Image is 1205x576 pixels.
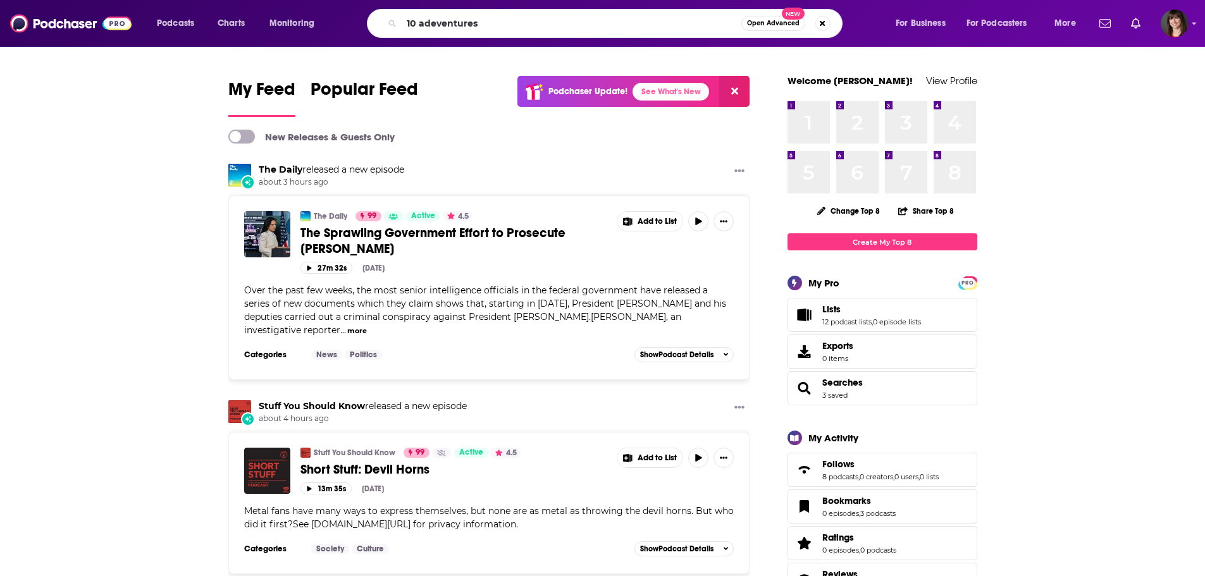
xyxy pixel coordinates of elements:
[259,414,467,424] span: about 4 hours ago
[228,400,251,423] a: Stuff You Should Know
[491,448,521,458] button: 4.5
[300,211,311,221] img: The Daily
[894,472,918,481] a: 0 users
[1054,15,1076,32] span: More
[259,400,365,412] a: Stuff You Should Know
[1046,13,1092,34] button: open menu
[244,350,301,360] h3: Categories
[300,462,429,477] span: Short Stuff: Devil Horns
[314,211,347,221] a: The Daily
[244,544,301,554] h3: Categories
[638,453,677,463] span: Add to List
[792,306,817,324] a: Lists
[355,211,381,221] a: 99
[714,448,734,468] button: Show More Button
[1161,9,1189,37] button: Show profile menu
[300,482,352,494] button: 13m 35s
[788,75,913,87] a: Welcome [PERSON_NAME]!
[822,354,853,363] span: 0 items
[402,13,741,34] input: Search podcasts, credits, & more...
[822,340,853,352] span: Exports
[896,15,946,32] span: For Business
[244,505,734,530] span: Metal fans have many ways to express themselves, but none are as metal as throwing the devil horn...
[729,400,750,416] button: Show More Button
[1161,9,1189,37] span: Logged in as AKChaney
[228,164,251,187] img: The Daily
[638,217,677,226] span: Add to List
[822,495,871,506] span: Bookmarks
[860,472,893,481] a: 0 creators
[443,211,473,221] button: 4.5
[261,13,331,34] button: open menu
[822,458,855,470] span: Follows
[259,177,404,188] span: about 3 hours ago
[1161,9,1189,37] img: User Profile
[634,541,734,556] button: ShowPodcast Details
[872,317,873,326] span: ,
[347,326,367,336] button: more
[729,164,750,180] button: Show More Button
[822,532,854,543] span: Ratings
[822,472,858,481] a: 8 podcasts
[241,412,255,426] div: New Episode
[858,472,860,481] span: ,
[792,498,817,515] a: Bookmarks
[228,130,395,144] a: New Releases & Guests Only
[960,278,975,287] a: PRO
[822,317,872,326] a: 12 podcast lists
[1126,13,1146,34] a: Show notifications dropdown
[822,303,921,315] a: Lists
[379,9,855,38] div: Search podcasts, credits, & more...
[822,377,863,388] a: Searches
[788,298,977,332] span: Lists
[808,277,839,289] div: My Pro
[788,526,977,560] span: Ratings
[822,303,841,315] span: Lists
[259,164,302,175] a: The Daily
[228,78,295,107] span: My Feed
[887,13,961,34] button: open menu
[314,448,395,458] a: Stuff You Should Know
[822,546,859,555] a: 0 episodes
[311,78,418,117] a: Popular Feed
[792,379,817,397] a: Searches
[920,472,939,481] a: 0 lists
[822,391,848,400] a: 3 saved
[859,546,860,555] span: ,
[617,448,683,467] button: Show More Button
[926,75,977,87] a: View Profile
[788,453,977,487] span: Follows
[300,448,311,458] a: Stuff You Should Know
[822,532,896,543] a: Ratings
[640,544,714,553] span: Show Podcast Details
[792,534,817,552] a: Ratings
[792,461,817,479] a: Follows
[810,203,888,219] button: Change Top 8
[228,78,295,117] a: My Feed
[548,86,627,97] p: Podchaser Update!
[406,211,440,221] a: Active
[209,13,252,34] a: Charts
[300,225,565,257] span: The Sprawling Government Effort to Prosecute [PERSON_NAME]
[741,16,805,31] button: Open AdvancedNew
[10,11,132,35] img: Podchaser - Follow, Share and Rate Podcasts
[822,495,896,506] a: Bookmarks
[958,13,1046,34] button: open menu
[244,211,290,257] img: The Sprawling Government Effort to Prosecute Barack Obama
[157,15,194,32] span: Podcasts
[269,15,314,32] span: Monitoring
[960,278,975,288] span: PRO
[859,509,860,518] span: ,
[898,199,955,223] button: Share Top 8
[788,371,977,405] span: Searches
[218,15,245,32] span: Charts
[416,446,424,459] span: 99
[300,225,608,257] a: The Sprawling Government Effort to Prosecute [PERSON_NAME]
[352,544,389,554] a: Culture
[340,324,346,336] span: ...
[259,164,404,176] h3: released a new episode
